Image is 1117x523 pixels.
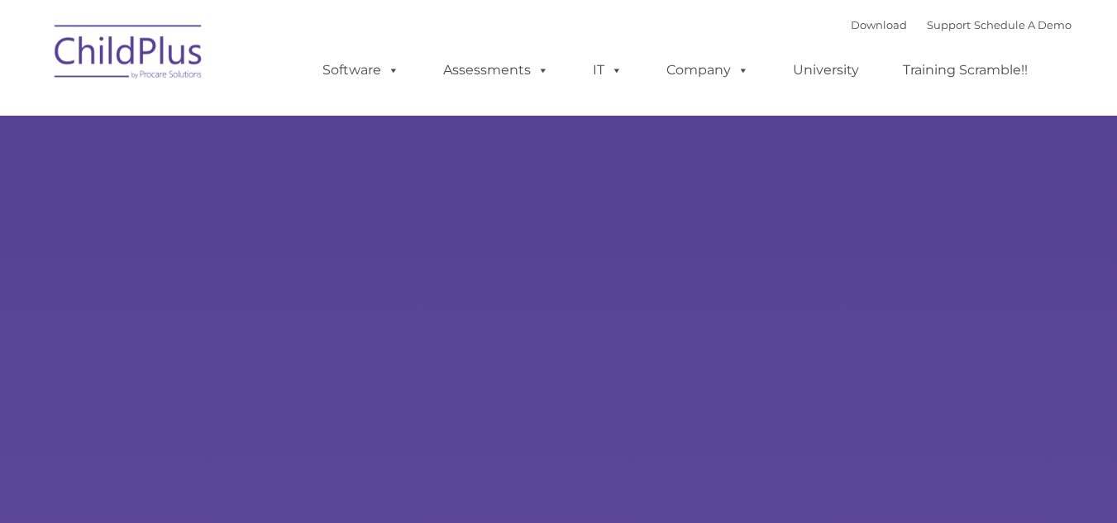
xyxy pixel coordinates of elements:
font: | [851,18,1072,31]
img: ChildPlus by Procare Solutions [46,13,212,96]
a: Software [306,54,416,87]
a: University [776,54,876,87]
a: Support [927,18,971,31]
a: IT [576,54,639,87]
a: Schedule A Demo [974,18,1072,31]
a: Assessments [427,54,566,87]
a: Download [851,18,907,31]
a: Company [650,54,766,87]
a: Training Scramble!! [886,54,1044,87]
